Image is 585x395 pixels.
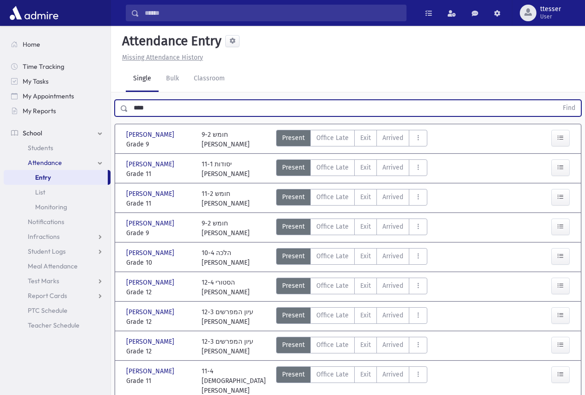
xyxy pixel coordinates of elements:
[35,173,51,182] span: Entry
[126,248,176,258] span: [PERSON_NAME]
[4,155,111,170] a: Attendance
[382,281,403,291] span: Arrived
[118,54,203,61] a: Missing Attendance History
[382,192,403,202] span: Arrived
[4,259,111,273] a: Meal Attendance
[28,158,62,167] span: Attendance
[382,163,403,172] span: Arrived
[202,337,253,356] div: 12-3 עיון המפרשים [PERSON_NAME]
[139,5,406,21] input: Search
[382,340,403,350] span: Arrived
[118,33,222,49] h5: Attendance Entry
[28,277,59,285] span: Test Marks
[360,133,371,143] span: Exit
[126,278,176,287] span: [PERSON_NAME]
[316,310,349,320] span: Office Late
[126,317,192,327] span: Grade 12
[276,278,427,297] div: AttTypes
[186,66,232,92] a: Classroom
[316,370,349,379] span: Office Late
[202,307,253,327] div: 12-3 עיון המפרשים [PERSON_NAME]
[282,340,305,350] span: Present
[126,337,176,346] span: [PERSON_NAME]
[23,107,56,115] span: My Reports
[126,199,192,208] span: Grade 11
[23,129,42,137] span: School
[282,251,305,261] span: Present
[360,370,371,379] span: Exit
[202,248,250,267] div: 10-4 הלכה [PERSON_NAME]
[202,130,250,149] div: 9-2 חומש [PERSON_NAME]
[35,203,67,211] span: Monitoring
[316,281,349,291] span: Office Late
[382,133,403,143] span: Arrived
[126,287,192,297] span: Grade 12
[4,244,111,259] a: Student Logs
[4,170,108,185] a: Entry
[126,258,192,267] span: Grade 10
[4,89,111,103] a: My Appointments
[360,163,371,172] span: Exit
[28,232,60,241] span: Infractions
[122,54,203,61] u: Missing Attendance History
[23,62,64,71] span: Time Tracking
[202,159,250,179] div: 11-1 יסודות [PERSON_NAME]
[126,169,192,179] span: Grade 11
[382,222,403,231] span: Arrived
[4,273,111,288] a: Test Marks
[126,228,192,238] span: Grade 9
[540,13,561,20] span: User
[28,321,80,329] span: Teacher Schedule
[382,251,403,261] span: Arrived
[282,281,305,291] span: Present
[126,307,176,317] span: [PERSON_NAME]
[28,306,68,315] span: PTC Schedule
[4,288,111,303] a: Report Cards
[7,4,61,22] img: AdmirePro
[126,189,176,199] span: [PERSON_NAME]
[360,340,371,350] span: Exit
[4,103,111,118] a: My Reports
[540,6,561,13] span: ttesser
[316,251,349,261] span: Office Late
[276,159,427,179] div: AttTypes
[4,303,111,318] a: PTC Schedule
[126,159,176,169] span: [PERSON_NAME]
[282,310,305,320] span: Present
[202,219,250,238] div: 9-2 חומש [PERSON_NAME]
[126,366,176,376] span: [PERSON_NAME]
[126,346,192,356] span: Grade 12
[28,144,53,152] span: Students
[316,192,349,202] span: Office Late
[23,77,49,85] span: My Tasks
[126,376,192,386] span: Grade 11
[360,251,371,261] span: Exit
[126,130,176,140] span: [PERSON_NAME]
[28,262,78,270] span: Meal Attendance
[126,219,176,228] span: [PERSON_NAME]
[4,140,111,155] a: Students
[282,163,305,172] span: Present
[360,310,371,320] span: Exit
[4,59,111,74] a: Time Tracking
[276,189,427,208] div: AttTypes
[28,247,66,255] span: Student Logs
[4,126,111,140] a: School
[382,310,403,320] span: Arrived
[159,66,186,92] a: Bulk
[557,100,581,116] button: Find
[276,130,427,149] div: AttTypes
[282,222,305,231] span: Present
[360,192,371,202] span: Exit
[276,219,427,238] div: AttTypes
[28,292,67,300] span: Report Cards
[126,66,159,92] a: Single
[4,37,111,52] a: Home
[276,307,427,327] div: AttTypes
[276,248,427,267] div: AttTypes
[126,140,192,149] span: Grade 9
[316,133,349,143] span: Office Late
[382,370,403,379] span: Arrived
[202,189,250,208] div: 11-2 חומש [PERSON_NAME]
[23,40,40,49] span: Home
